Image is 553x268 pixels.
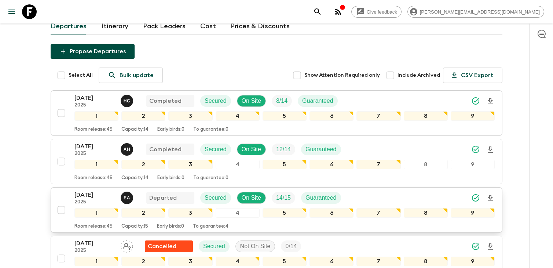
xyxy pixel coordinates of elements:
[471,193,480,202] svg: Synced Successfully
[310,4,325,19] button: search adventures
[310,160,354,169] div: 6
[157,224,184,229] p: Early birds: 0
[407,6,544,18] div: [PERSON_NAME][EMAIL_ADDRESS][DOMAIN_NAME]
[51,44,135,59] button: Propose Departures
[145,240,193,252] div: Flash Pack cancellation
[168,160,212,169] div: 3
[305,193,337,202] p: Guaranteed
[276,97,288,105] p: 8 / 14
[74,127,113,133] p: Room release: 45
[205,145,227,154] p: Secured
[276,193,291,202] p: 14 / 15
[121,127,149,133] p: Capacity: 14
[310,111,354,121] div: 6
[121,111,165,121] div: 2
[143,18,186,35] a: Pack Leaders
[263,111,307,121] div: 5
[235,240,275,252] div: Not On Site
[4,4,19,19] button: menu
[149,145,182,154] p: Completed
[121,175,149,181] p: Capacity: 14
[231,18,290,35] a: Prices & Discounts
[74,151,115,157] p: 2025
[148,242,176,251] p: Cancelled
[404,208,448,218] div: 8
[200,144,231,155] div: Secured
[398,72,440,79] span: Include Archived
[168,111,212,121] div: 3
[200,192,231,204] div: Secured
[121,224,148,229] p: Capacity: 15
[101,18,128,35] a: Itinerary
[120,71,154,80] p: Bulk update
[242,145,261,154] p: On Site
[74,142,115,151] p: [DATE]
[240,242,271,251] p: Not On Site
[356,111,400,121] div: 7
[443,68,502,83] button: CSV Export
[121,160,165,169] div: 2
[304,72,380,79] span: Show Attention Required only
[200,18,216,35] a: Cost
[216,257,260,266] div: 4
[305,145,337,154] p: Guaranteed
[205,97,227,105] p: Secured
[272,95,292,107] div: Trip Fill
[51,139,502,184] button: [DATE]2025Alejandro HuamboCompletedSecuredOn SiteTrip FillGuaranteed123456789Room release:45Capac...
[74,257,118,266] div: 1
[310,257,354,266] div: 6
[216,111,260,121] div: 4
[168,208,212,218] div: 3
[74,94,115,102] p: [DATE]
[74,208,118,218] div: 1
[157,127,184,133] p: Early birds: 0
[51,187,502,233] button: [DATE]2025Ernesto AndradeDepartedSecuredOn SiteTrip FillGuaranteed123456789Room release:45Capacit...
[486,194,495,203] svg: Download Onboarding
[193,175,228,181] p: To guarantee: 0
[451,257,495,266] div: 9
[205,193,227,202] p: Secured
[121,257,165,266] div: 2
[242,193,261,202] p: On Site
[237,144,266,155] div: On Site
[149,97,182,105] p: Completed
[193,224,228,229] p: To guarantee: 4
[99,68,163,83] a: Bulk update
[416,9,544,15] span: [PERSON_NAME][EMAIL_ADDRESS][DOMAIN_NAME]
[404,111,448,121] div: 8
[74,199,115,205] p: 2025
[216,160,260,169] div: 4
[74,239,115,248] p: [DATE]
[486,145,495,154] svg: Download Onboarding
[200,95,231,107] div: Secured
[363,9,401,15] span: Give feedback
[310,208,354,218] div: 6
[242,97,261,105] p: On Site
[74,224,113,229] p: Room release: 45
[356,257,400,266] div: 7
[51,90,502,136] button: [DATE]2025Hector Carillo CompletedSecuredOn SiteTrip FillGuaranteed123456789Room release:45Capaci...
[74,248,115,254] p: 2025
[263,160,307,169] div: 5
[451,160,495,169] div: 9
[351,6,402,18] a: Give feedback
[281,240,301,252] div: Trip Fill
[451,111,495,121] div: 9
[121,145,135,151] span: Alejandro Huambo
[121,97,135,103] span: Hector Carillo
[149,193,177,202] p: Departed
[356,208,400,218] div: 7
[237,95,266,107] div: On Site
[471,145,480,154] svg: Synced Successfully
[74,175,113,181] p: Room release: 45
[302,97,333,105] p: Guaranteed
[193,127,228,133] p: To guarantee: 0
[272,144,295,155] div: Trip Fill
[74,160,118,169] div: 1
[74,102,115,108] p: 2025
[404,160,448,169] div: 8
[356,160,400,169] div: 7
[404,257,448,266] div: 8
[263,257,307,266] div: 5
[471,97,480,105] svg: Synced Successfully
